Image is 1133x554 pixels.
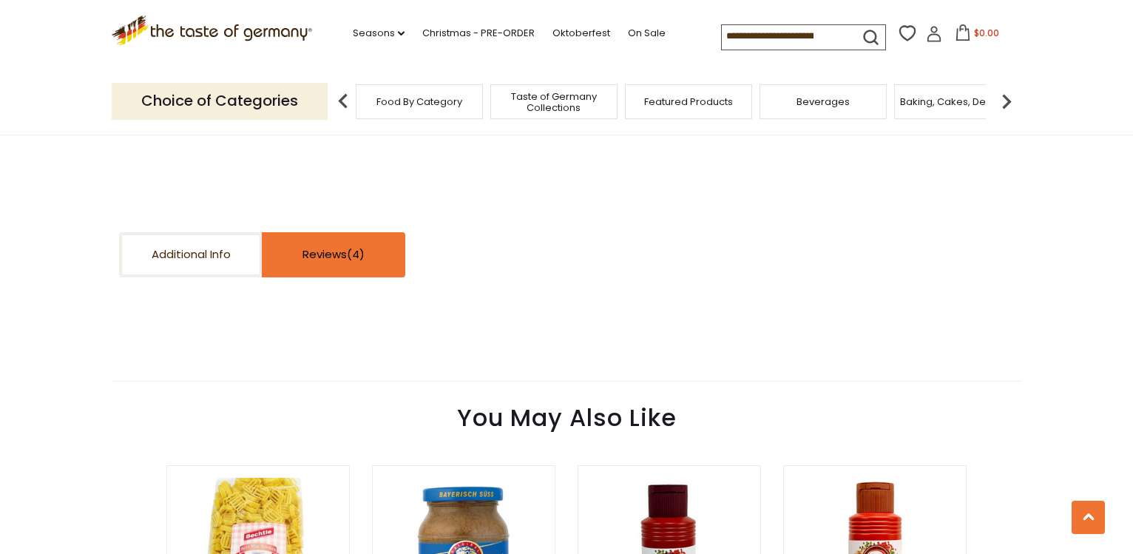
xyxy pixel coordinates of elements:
[797,96,850,107] a: Beverages
[328,87,358,116] img: previous arrow
[974,27,999,39] span: $0.00
[900,96,1015,107] a: Baking, Cakes, Desserts
[121,234,261,276] a: Additional Info
[992,87,1021,116] img: next arrow
[628,25,666,41] a: On Sale
[945,24,1008,47] button: $0.00
[53,382,1080,447] div: You May Also Like
[353,25,405,41] a: Seasons
[263,234,404,276] a: Reviews
[422,25,535,41] a: Christmas - PRE-ORDER
[644,96,733,107] a: Featured Products
[552,25,610,41] a: Oktoberfest
[376,96,462,107] a: Food By Category
[112,83,328,119] p: Choice of Categories
[495,91,613,113] a: Taste of Germany Collections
